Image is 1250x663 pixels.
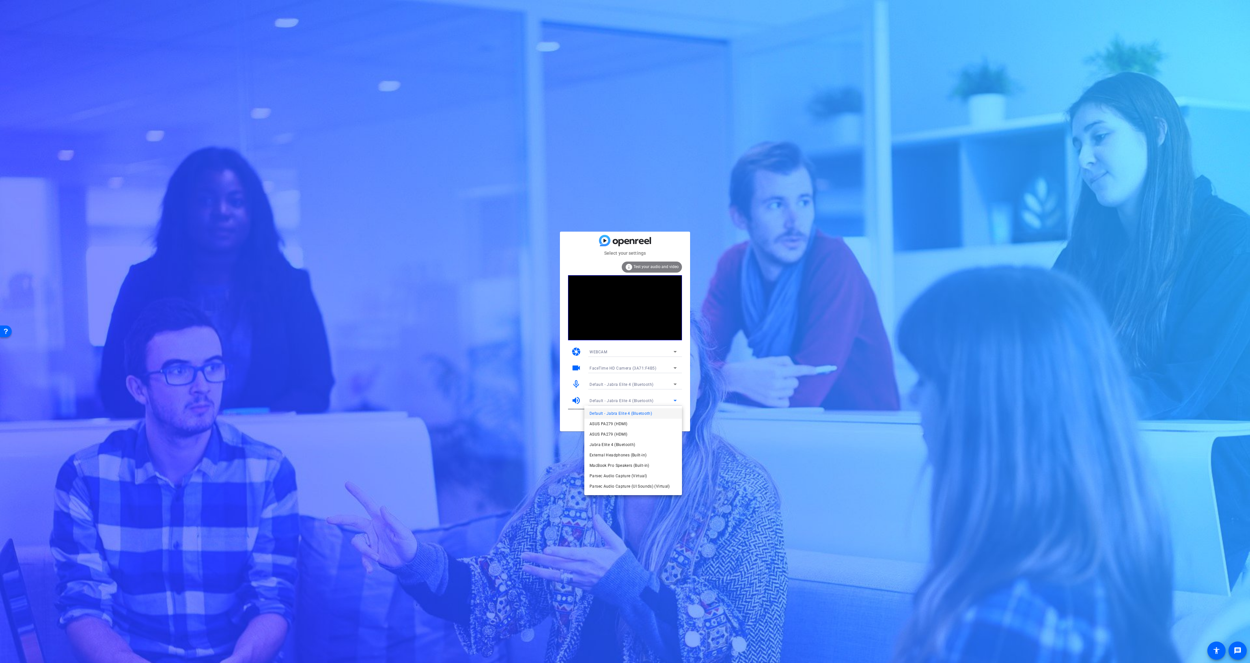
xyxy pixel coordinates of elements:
[590,451,646,459] span: External Headphones (Built-in)
[590,430,627,438] span: ASUS PA279 (HDMI)
[590,441,635,449] span: Jabra Elite 4 (Bluetooth)
[590,410,652,417] span: Default - Jabra Elite 4 (Bluetooth)
[590,462,649,469] span: MacBook Pro Speakers (Built-in)
[590,472,647,480] span: Parsec Audio Capture (Virtual)
[590,482,670,490] span: Parsec Audio Capture (UI Sounds) (Virtual)
[590,420,627,428] span: ASUS PA279 (HDMI)
[590,493,623,501] span: VB-Cable (Virtual)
